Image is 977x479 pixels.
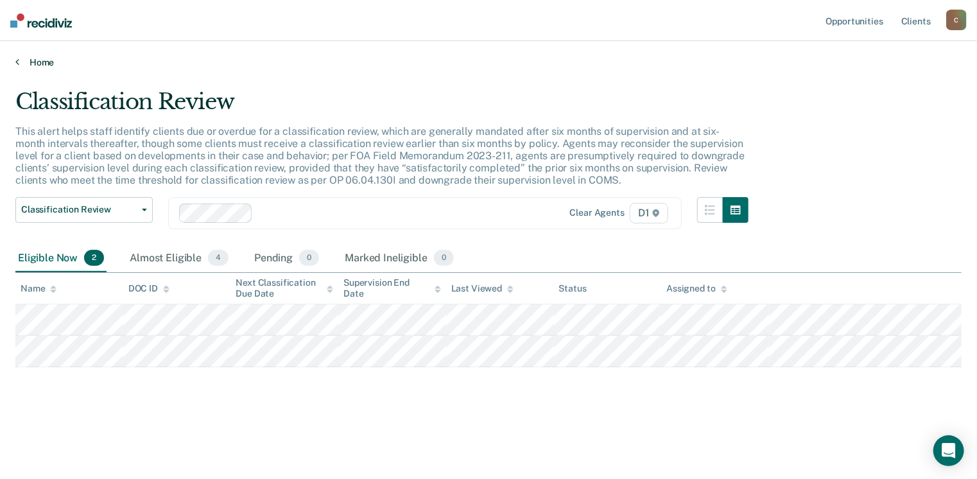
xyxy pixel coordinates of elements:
div: DOC ID [128,283,169,294]
a: Home [15,57,962,68]
div: Status [559,283,587,294]
div: Supervision End Date [343,277,441,299]
span: 0 [299,250,319,266]
button: C [946,10,967,30]
div: Pending0 [252,245,322,273]
div: Open Intercom Messenger [933,435,964,466]
span: 4 [208,250,229,266]
div: Clear agents [570,207,625,218]
span: Classification Review [21,204,137,215]
span: 0 [434,250,454,266]
img: Recidiviz [10,13,72,28]
div: Classification Review [15,89,748,125]
div: Assigned to [666,283,727,294]
button: Classification Review [15,197,153,223]
p: This alert helps staff identify clients due or overdue for a classification review, which are gen... [15,125,745,187]
div: Eligible Now2 [15,245,107,273]
div: Marked Ineligible0 [342,245,456,273]
span: D1 [630,203,668,223]
span: 2 [84,250,104,266]
div: Name [21,283,56,294]
div: Almost Eligible4 [127,245,231,273]
div: Next Classification Due Date [236,277,333,299]
div: Last Viewed [451,283,514,294]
